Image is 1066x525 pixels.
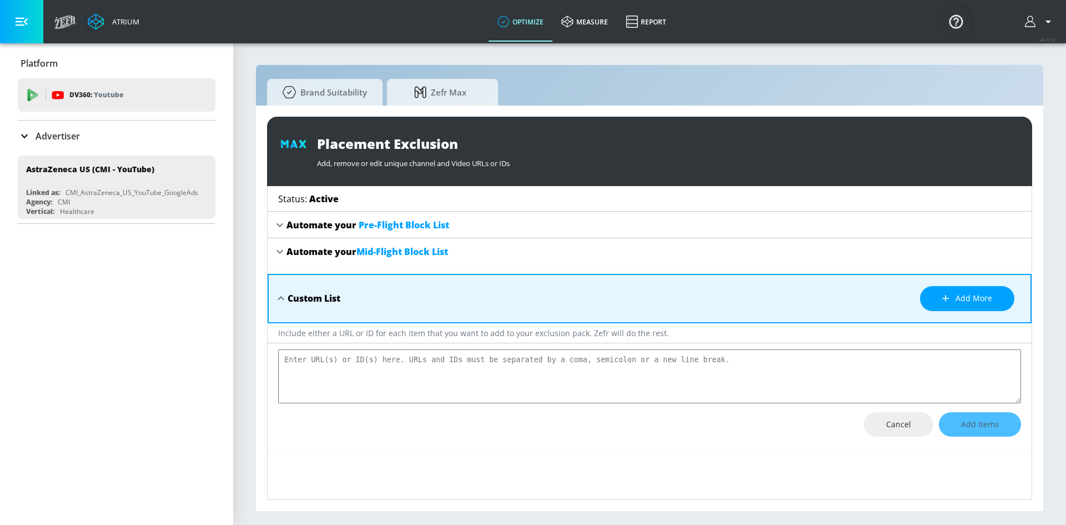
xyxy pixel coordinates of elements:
div: Status: [278,193,339,205]
div: Healthcare [60,207,94,216]
div: Automate your [286,219,449,231]
p: DV360: [69,89,123,101]
div: Custom List [288,292,340,304]
div: Automate your Pre-Flight Block List [268,212,1032,238]
div: Linked as: [26,188,60,197]
span: Pre-Flight Block List [359,219,449,231]
div: AstraZeneca US (CMI - YouTube) [26,164,154,174]
span: v 4.32.0 [1039,37,1055,43]
div: Atrium [108,17,139,27]
div: DV360: Youtube [18,78,215,112]
div: AstraZeneca US (CMI - YouTube)Linked as:CMI_AstraZeneca_US_YouTube_GoogleAdsAgency:CMIVertical:He... [18,156,215,219]
span: Active [309,193,339,205]
div: Placement Exclusion [317,134,1019,153]
span: Zefr Max [398,79,482,106]
span: Add more [942,292,992,306]
button: Add more [920,286,1014,311]
div: Automate yourMid-Flight Block List [268,238,1032,265]
span: Brand Suitability [278,79,367,106]
div: Platform [18,48,215,79]
div: Agency: [26,197,52,207]
p: Platform [21,57,58,69]
div: Advertiser [18,121,215,152]
a: optimize [489,2,552,42]
a: Atrium [88,13,139,30]
p: Youtube [94,89,123,101]
a: Report [617,2,675,42]
a: measure [552,2,617,42]
div: Automate your [286,246,448,258]
div: Custom ListAdd more [268,274,1032,323]
span: Cancel [886,418,911,432]
span: Mid-Flight Block List [356,246,448,258]
div: CMI_AstraZeneca_US_YouTube_GoogleAds [66,188,198,197]
div: Include either a URL or ID for each item that you want to add to your exclusion pack. Zefr will d... [268,323,1032,343]
div: Vertical: [26,207,54,216]
p: Advertiser [36,130,80,142]
button: Cancel [864,412,933,437]
button: Open Resource Center [941,6,972,37]
textarea: placement-exclusions-content [278,349,1021,403]
div: CMI [58,197,70,207]
div: Add, remove or edit unique channel and Video URLs or IDs [317,153,1019,168]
